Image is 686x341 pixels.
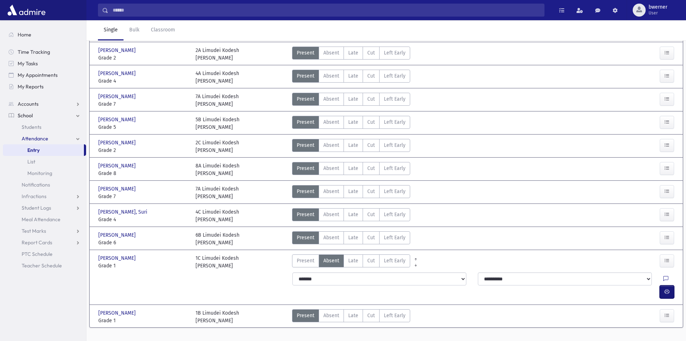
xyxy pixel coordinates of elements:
[292,116,410,131] div: AttTypes
[297,188,314,195] span: Present
[384,165,405,172] span: Left Early
[18,83,44,90] span: My Reports
[98,123,188,131] span: Grade 5
[98,116,137,123] span: [PERSON_NAME]
[3,260,86,271] a: Teacher Schedule
[348,49,358,57] span: Late
[348,72,358,80] span: Late
[297,211,314,218] span: Present
[323,312,339,319] span: Absent
[367,257,375,265] span: Cut
[3,144,84,156] a: Entry
[3,69,86,81] a: My Appointments
[3,156,86,167] a: List
[98,147,188,154] span: Grade 2
[367,72,375,80] span: Cut
[292,70,410,85] div: AttTypes
[649,4,667,10] span: bwerner
[98,162,137,170] span: [PERSON_NAME]
[98,317,188,324] span: Grade 1
[3,46,86,58] a: Time Tracking
[3,214,86,225] a: Meal Attendance
[348,312,358,319] span: Late
[323,165,339,172] span: Absent
[22,251,53,257] span: PTC Schedule
[323,95,339,103] span: Absent
[3,110,86,121] a: School
[3,237,86,248] a: Report Cards
[323,211,339,218] span: Absent
[18,112,33,119] span: School
[98,20,124,40] a: Single
[98,185,137,193] span: [PERSON_NAME]
[98,77,188,85] span: Grade 4
[323,257,339,265] span: Absent
[98,208,149,216] span: [PERSON_NAME], Suri
[196,93,239,108] div: 7A Limudei Kodesh [PERSON_NAME]
[98,54,188,62] span: Grade 2
[297,118,314,126] span: Present
[22,205,51,211] span: Student Logs
[18,49,50,55] span: Time Tracking
[348,118,358,126] span: Late
[384,141,405,149] span: Left Early
[292,254,410,270] div: AttTypes
[27,158,35,165] span: List
[6,3,47,17] img: AdmirePro
[297,257,314,265] span: Present
[98,216,188,223] span: Grade 4
[98,47,137,54] span: [PERSON_NAME]
[22,135,48,142] span: Attendance
[22,216,60,223] span: Meal Attendance
[98,262,188,270] span: Grade 1
[367,234,375,241] span: Cut
[3,81,86,92] a: My Reports
[297,49,314,57] span: Present
[384,211,405,218] span: Left Early
[196,231,239,246] div: 6B Limudei Kodesh [PERSON_NAME]
[3,191,86,202] a: Infractions
[98,254,137,262] span: [PERSON_NAME]
[367,141,375,149] span: Cut
[384,188,405,195] span: Left Early
[18,60,38,67] span: My Tasks
[292,93,410,108] div: AttTypes
[367,188,375,195] span: Cut
[348,257,358,265] span: Late
[297,95,314,103] span: Present
[18,72,58,78] span: My Appointments
[292,208,410,223] div: AttTypes
[292,47,410,62] div: AttTypes
[22,124,41,130] span: Students
[124,20,145,40] a: Bulk
[3,248,86,260] a: PTC Schedule
[98,100,188,108] span: Grade 7
[22,193,46,200] span: Infractions
[196,116,239,131] div: 5B Limudei Kodesh [PERSON_NAME]
[196,70,239,85] div: 4A Limudei Kodesh [PERSON_NAME]
[348,234,358,241] span: Late
[292,185,410,200] div: AttTypes
[323,141,339,149] span: Absent
[196,208,239,223] div: 4C Limudei Kodesh [PERSON_NAME]
[98,231,137,239] span: [PERSON_NAME]
[367,49,375,57] span: Cut
[367,312,375,319] span: Cut
[348,95,358,103] span: Late
[196,47,239,62] div: 2A Limudei Kodesh [PERSON_NAME]
[297,141,314,149] span: Present
[22,182,50,188] span: Notifications
[22,239,52,246] span: Report Cards
[292,139,410,154] div: AttTypes
[384,72,405,80] span: Left Early
[3,58,86,69] a: My Tasks
[384,95,405,103] span: Left Early
[18,101,39,107] span: Accounts
[27,170,52,176] span: Monitoring
[649,10,667,16] span: User
[367,118,375,126] span: Cut
[323,72,339,80] span: Absent
[292,162,410,177] div: AttTypes
[384,49,405,57] span: Left Early
[145,20,181,40] a: Classroom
